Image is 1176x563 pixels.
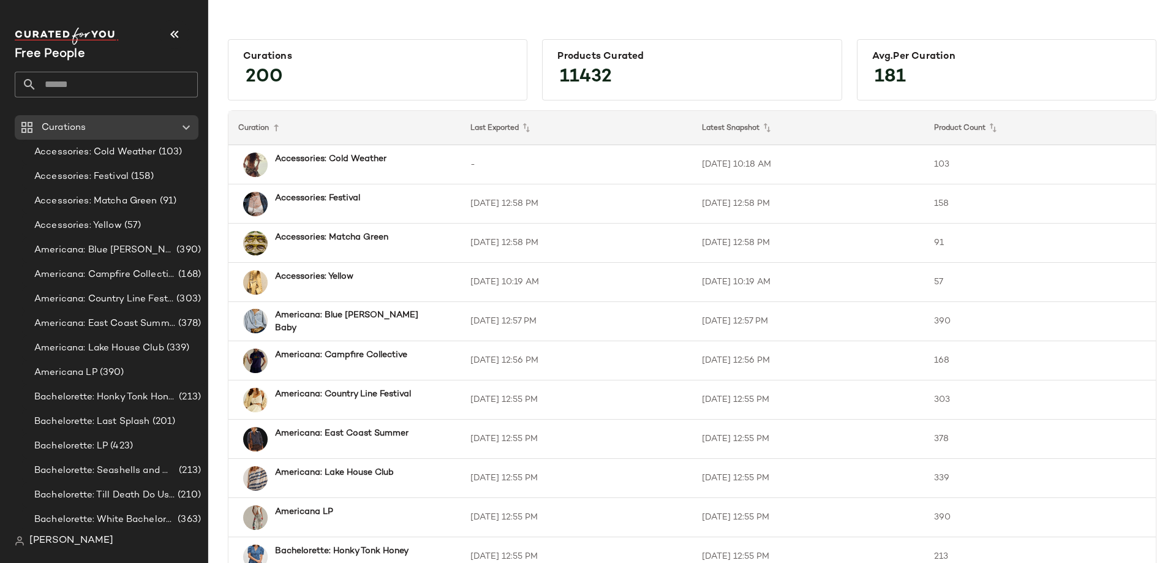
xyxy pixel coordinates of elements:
b: Americana: Country Line Festival [275,388,411,401]
b: Americana: East Coast Summer [275,427,409,440]
span: Americana: Country Line Festival [34,292,174,306]
div: Curations [243,51,512,62]
span: Americana: Campfire Collective [34,268,176,282]
span: Bachelorette: Till Death Do Us Party [34,488,175,502]
span: Bachelorette: White Bachelorette Outfits [34,513,175,527]
span: (91) [157,194,177,208]
th: Product Count [924,111,1156,145]
b: Bachelorette: Honky Tonk Honey [275,545,409,557]
b: Accessories: Festival [275,192,360,205]
td: [DATE] 12:55 PM [461,380,693,420]
span: 181 [862,55,918,99]
td: [DATE] 12:57 PM [692,302,924,341]
span: (168) [176,268,201,282]
span: Accessories: Matcha Green [34,194,157,208]
span: Bachelorette: Last Splash [34,415,150,429]
span: 11432 [548,55,624,99]
td: - [461,145,693,184]
span: (339) [164,341,190,355]
th: Latest Snapshot [692,111,924,145]
span: (158) [129,170,154,184]
span: [PERSON_NAME] [29,534,113,548]
b: Americana: Lake House Club [275,466,394,479]
td: 390 [924,302,1156,341]
td: [DATE] 12:56 PM [461,341,693,380]
td: [DATE] 12:55 PM [461,420,693,459]
th: Curation [228,111,461,145]
th: Last Exported [461,111,693,145]
b: Americana: Blue [PERSON_NAME] Baby [275,309,439,334]
span: Bachelorette: Honky Tonk Honey [34,390,176,404]
span: (390) [174,243,201,257]
td: [DATE] 12:55 PM [692,459,924,498]
span: Accessories: Cold Weather [34,145,156,159]
td: [DATE] 12:58 PM [461,224,693,263]
td: [DATE] 12:58 PM [692,184,924,224]
td: 57 [924,263,1156,302]
b: Accessories: Cold Weather [275,153,386,165]
span: (390) [97,366,124,380]
span: (363) [175,513,201,527]
td: [DATE] 12:55 PM [461,459,693,498]
img: cfy_white_logo.C9jOOHJF.svg [15,28,119,45]
td: 168 [924,341,1156,380]
td: 339 [924,459,1156,498]
span: (57) [122,219,141,233]
b: Accessories: Matcha Green [275,231,388,244]
div: Avg.per Curation [872,51,1141,62]
td: [DATE] 10:19 AM [692,263,924,302]
span: Accessories: Yellow [34,219,122,233]
td: [DATE] 12:56 PM [692,341,924,380]
td: 103 [924,145,1156,184]
span: (423) [108,439,133,453]
span: (201) [150,415,176,429]
span: (213) [176,390,201,404]
span: (210) [175,488,201,502]
td: 303 [924,380,1156,420]
b: Accessories: Yellow [275,270,353,283]
img: svg%3e [15,536,24,546]
td: [DATE] 10:18 AM [692,145,924,184]
td: 158 [924,184,1156,224]
span: Americana LP [34,366,97,380]
td: 378 [924,420,1156,459]
span: (213) [176,464,201,478]
span: Bachelorette: LP [34,439,108,453]
span: (303) [174,292,201,306]
span: Americana: Blue [PERSON_NAME] Baby [34,243,174,257]
span: Americana: East Coast Summer [34,317,176,331]
span: Curations [42,121,86,135]
td: [DATE] 12:55 PM [461,498,693,537]
td: [DATE] 12:55 PM [692,498,924,537]
td: 91 [924,224,1156,263]
div: Products Curated [557,51,826,62]
td: [DATE] 12:55 PM [692,380,924,420]
span: 200 [233,55,295,99]
td: [DATE] 12:55 PM [692,420,924,459]
span: Americana: Lake House Club [34,341,164,355]
span: Bachelorette: Seashells and Wedding Bells [34,464,176,478]
td: [DATE] 10:19 AM [461,263,693,302]
b: Americana: Campfire Collective [275,349,407,361]
span: Current Company Name [15,48,85,61]
span: Accessories: Festival [34,170,129,184]
td: 390 [924,498,1156,537]
span: (378) [176,317,201,331]
td: [DATE] 12:58 PM [692,224,924,263]
td: [DATE] 12:58 PM [461,184,693,224]
b: Americana LP [275,505,333,518]
span: (103) [156,145,183,159]
td: [DATE] 12:57 PM [461,302,693,341]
